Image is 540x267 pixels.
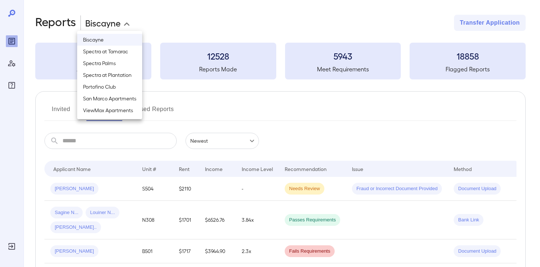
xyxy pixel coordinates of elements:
li: San Marco Apartments [77,93,142,104]
li: Biscayne [77,34,142,46]
li: Portofino Club [77,81,142,93]
li: ViewMax Apartments [77,104,142,116]
li: Spectra at Tamarac [77,46,142,57]
li: Spectra at Plantation [77,69,142,81]
li: Spectra Palms [77,57,142,69]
